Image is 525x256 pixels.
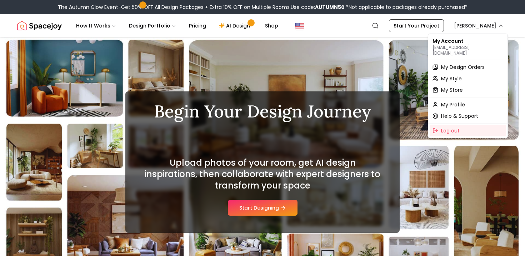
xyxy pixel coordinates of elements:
[441,112,478,120] span: Help & Support
[441,75,462,82] span: My Style
[430,61,506,73] a: My Design Orders
[441,64,485,71] span: My Design Orders
[430,99,506,110] a: My Profile
[430,110,506,122] a: Help & Support
[441,86,463,94] span: My Store
[441,101,465,108] span: My Profile
[430,35,506,58] div: My Account
[430,73,506,84] a: My Style
[432,45,503,56] p: [EMAIL_ADDRESS][DOMAIN_NAME]
[430,84,506,96] a: My Store
[428,34,508,138] div: [PERSON_NAME]
[441,127,460,134] span: Log out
